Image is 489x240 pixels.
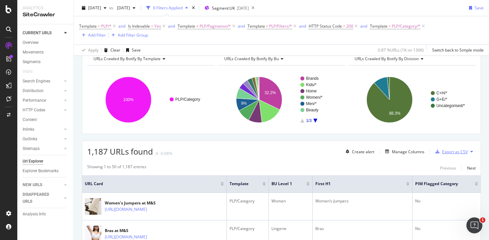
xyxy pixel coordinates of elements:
span: Template [230,181,252,187]
span: 2025 Sep. 13th [88,5,101,11]
iframe: Intercom live chat [466,217,482,233]
button: and [299,23,306,29]
div: Export as CSV [442,149,468,155]
span: 2025 Aug. 30th [114,5,130,11]
div: Url Explorer [23,158,43,165]
div: Showing 1 to 50 of 1,187 entries [87,164,146,172]
text: PLP/Category [175,97,200,102]
div: times [191,5,196,11]
span: = [98,23,100,29]
div: Explorer Bookmarks [23,168,59,175]
button: Next [467,164,476,172]
span: ≠ [196,23,199,29]
div: No [415,226,478,232]
text: Home [306,89,317,93]
a: Sitemaps [23,145,62,152]
text: 88.3% [389,111,401,116]
span: 200 [346,22,353,31]
text: Women/* [306,95,322,100]
button: Export as CSV [433,146,468,157]
svg: A chart. [218,71,344,129]
div: PLP/Category [230,198,266,204]
text: Uncategorised/* [436,103,465,108]
div: Analysis Info [23,211,46,218]
a: Visits [23,68,39,75]
span: Segment: UK [212,5,235,11]
h4: URLs Crawled By Botify By division [353,54,470,64]
button: Previous [440,164,456,172]
a: Movements [23,49,69,56]
span: URL Card [85,181,219,187]
span: PLP/Category/* [392,22,420,31]
div: Distribution [23,87,44,94]
button: 6 Filters Applied [144,3,191,13]
div: Analytics [23,5,68,11]
div: Manage Columns [392,149,424,155]
text: 32.2% [264,90,276,95]
svg: A chart. [87,71,213,129]
span: Is Indexable [128,23,150,29]
span: Template [79,23,97,29]
a: Outlinks [23,136,62,143]
a: DISAPPEARED URLS [23,191,62,205]
div: Bras [315,226,409,232]
a: HTTP Codes [23,107,62,114]
div: SiteCrawler [23,11,68,19]
div: Women’s Jumpers at M&S [105,200,176,206]
div: and [118,23,125,29]
img: Equal [156,153,158,155]
button: Create alert [343,146,374,157]
span: vs [109,5,114,11]
button: [DATE] [79,3,109,13]
div: No [415,198,478,204]
div: Sitemaps [23,145,40,152]
a: Distribution [23,87,62,94]
div: DISAPPEARED URLS [23,191,56,205]
div: 0.87 % URLs ( 1K on 136K ) [378,47,424,53]
div: Movements [23,49,44,56]
span: First H1 [315,181,396,187]
span: Template [247,23,265,29]
button: and [238,23,245,29]
button: Clear [101,45,120,56]
div: Clear [110,47,120,53]
img: main image [85,196,101,217]
span: Yes [154,22,161,31]
span: PLP/* [101,22,111,31]
span: PLP/Filters/* [269,22,292,31]
a: Analysis Info [23,211,69,218]
div: Next [467,165,476,171]
div: NEW URLS [23,181,42,188]
text: Men/* [306,101,317,106]
div: Previous [440,165,456,171]
a: Search Engines [23,78,62,85]
span: 1 [480,217,485,223]
text: Beauty [306,108,318,112]
span: URLs Crawled By Botify By template [93,56,161,61]
div: Outlinks [23,136,37,143]
span: BU Level 1 [271,181,296,187]
button: Add Filter Group [109,31,148,39]
div: Performance [23,97,46,104]
text: C+H/* [436,91,447,95]
div: PLP/Category [230,226,266,232]
div: CURRENT URLS [23,30,52,37]
a: NEW URLS [23,181,62,188]
a: CURRENT URLS [23,30,62,37]
div: HTTP Codes [23,107,45,114]
button: Add Filter [79,31,106,39]
text: 9% [241,101,247,106]
div: Switch back to Simple mode [432,47,484,53]
a: Inlinks [23,126,62,133]
div: A chart. [348,71,474,129]
button: Save [123,45,141,56]
span: PLP/Pagination/* [200,22,231,31]
div: Save [475,5,484,11]
div: [DATE] [237,5,249,11]
div: Visits [23,68,33,75]
button: Switch back to Simple mode [429,45,484,56]
button: [DATE] [114,3,138,13]
div: and [360,23,367,29]
div: -0.08% [160,151,172,156]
